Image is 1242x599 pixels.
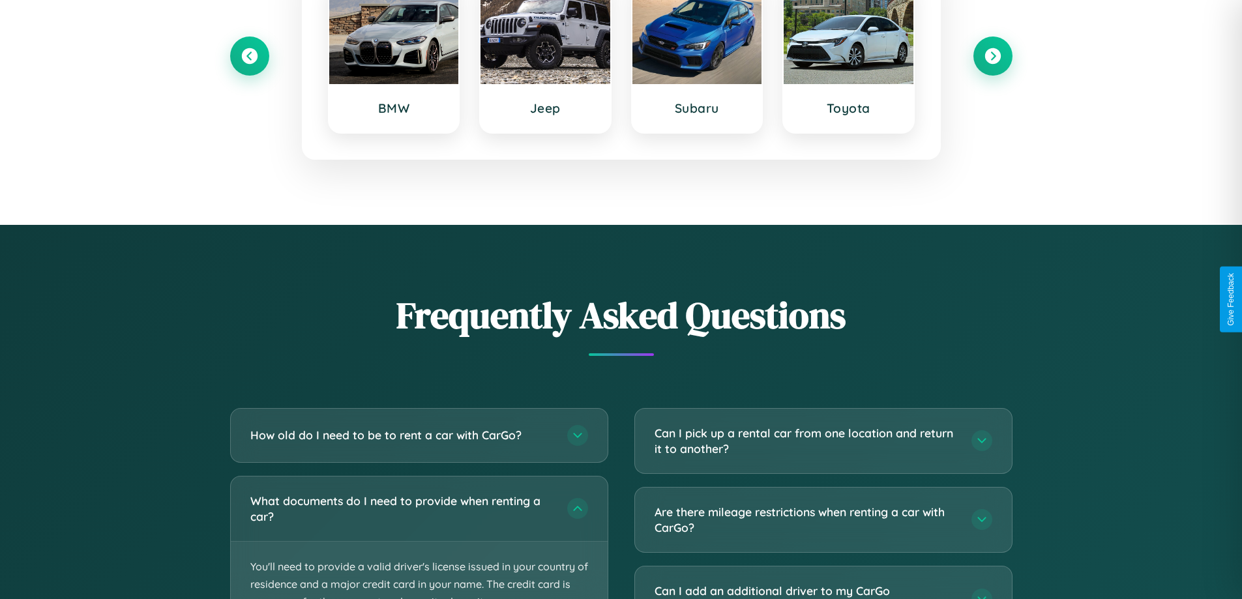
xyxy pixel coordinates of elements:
h3: Subaru [645,100,749,116]
h3: Toyota [797,100,900,116]
h3: How old do I need to be to rent a car with CarGo? [250,427,554,443]
h3: Jeep [494,100,597,116]
h3: Can I pick up a rental car from one location and return it to another? [655,425,958,457]
h2: Frequently Asked Questions [230,290,1013,340]
h3: What documents do I need to provide when renting a car? [250,493,554,525]
h3: Are there mileage restrictions when renting a car with CarGo? [655,504,958,536]
h3: BMW [342,100,446,116]
div: Give Feedback [1226,273,1235,326]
